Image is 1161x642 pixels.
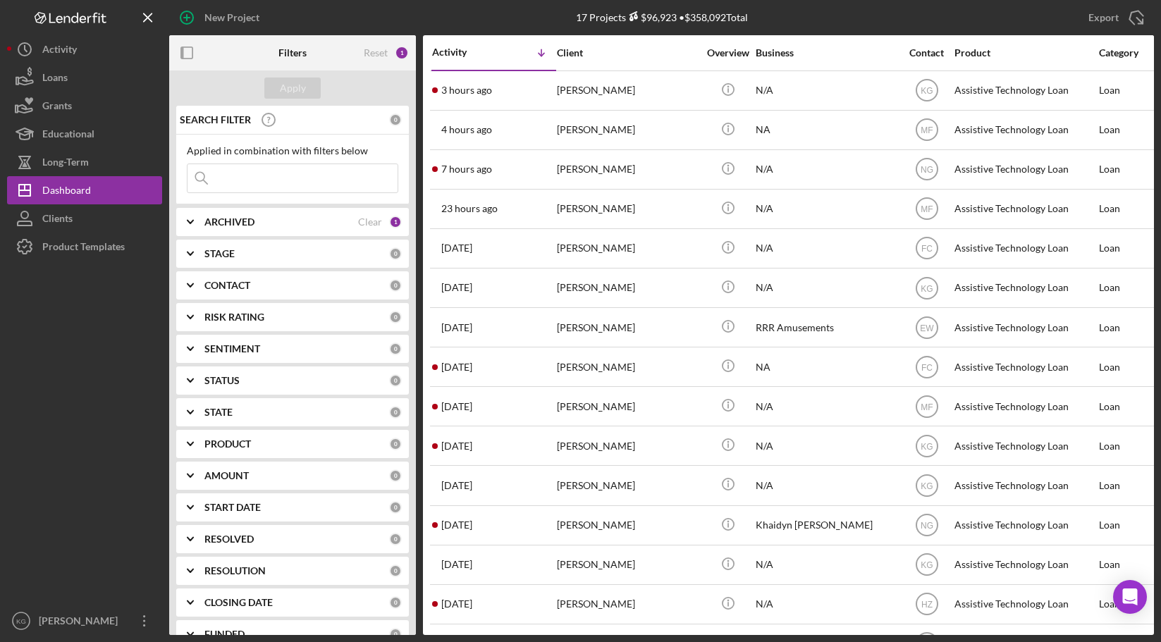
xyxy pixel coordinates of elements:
time: 2025-09-02 18:23 [441,480,472,491]
div: Assistive Technology Loan [954,151,1095,188]
button: KG[PERSON_NAME] [7,607,162,635]
div: 0 [389,596,402,609]
time: 2025-09-04 21:03 [441,85,492,96]
div: Activity [42,35,77,67]
button: Grants [7,92,162,120]
div: 0 [389,501,402,514]
div: 17 Projects • $358,092 Total [576,11,748,23]
time: 2025-09-02 18:31 [441,440,472,452]
div: Assistive Technology Loan [954,507,1095,544]
b: RESOLUTION [204,565,266,576]
b: AMOUNT [204,470,249,481]
time: 2025-09-03 06:18 [441,401,472,412]
div: [PERSON_NAME] [557,427,698,464]
div: Assistive Technology Loan [954,427,1095,464]
div: 0 [389,564,402,577]
time: 2025-09-03 17:48 [441,362,472,373]
div: 1 [395,46,409,60]
b: PRODUCT [204,438,251,450]
div: N/A [756,546,897,584]
div: N/A [756,388,897,425]
div: NA [756,348,897,385]
div: N/A [756,72,897,109]
b: STATUS [204,375,240,386]
div: Applied in combination with filters below [187,145,398,156]
button: New Project [169,4,274,32]
div: Assistive Technology Loan [954,546,1095,584]
div: Assistive Technology Loan [954,467,1095,504]
div: Export [1088,4,1119,32]
button: Dashboard [7,176,162,204]
time: 2025-09-03 18:57 [441,322,472,333]
div: Clients [42,204,73,236]
text: KG [16,617,26,625]
div: Product Templates [42,233,125,264]
time: 2025-08-31 18:31 [441,559,472,570]
div: Assistive Technology Loan [954,72,1095,109]
div: Product [954,47,1095,58]
div: Contact [900,47,953,58]
a: Long-Term [7,148,162,176]
b: ARCHIVED [204,216,254,228]
b: RESOLVED [204,533,254,545]
div: 0 [389,113,402,126]
div: N/A [756,151,897,188]
b: FUNDED [204,629,245,640]
div: [PERSON_NAME] [557,348,698,385]
b: CLOSING DATE [204,597,273,608]
div: 0 [389,533,402,545]
b: RISK RATING [204,311,264,323]
div: N/A [756,427,897,464]
div: Dashboard [42,176,91,208]
div: [PERSON_NAME] [557,388,698,425]
div: [PERSON_NAME] [557,309,698,346]
button: Activity [7,35,162,63]
b: CONTACT [204,280,250,291]
text: KG [921,481,933,491]
div: N/A [756,230,897,267]
div: Business [756,47,897,58]
button: Educational [7,120,162,148]
b: SEARCH FILTER [180,114,251,125]
button: Apply [264,78,321,99]
div: 0 [389,374,402,387]
button: Product Templates [7,233,162,261]
b: START DATE [204,502,261,513]
text: MF [921,402,933,412]
div: New Project [204,4,259,32]
div: 1 [389,216,402,228]
div: 0 [389,247,402,260]
text: HZ [921,600,933,610]
time: 2025-09-01 23:21 [441,519,472,531]
time: 2025-09-04 16:43 [441,163,492,175]
div: Assistive Technology Loan [954,388,1095,425]
time: 2025-09-04 00:16 [441,203,498,214]
div: 0 [389,311,402,323]
div: 0 [389,279,402,292]
div: 0 [389,469,402,482]
div: Reset [364,47,388,58]
a: Loans [7,63,162,92]
div: [PERSON_NAME] [557,269,698,307]
b: STAGE [204,248,235,259]
div: 0 [389,406,402,419]
div: Open Intercom Messenger [1113,580,1147,614]
text: KG [921,560,933,570]
div: Assistive Technology Loan [954,309,1095,346]
div: N/A [756,190,897,228]
div: Activity [432,47,494,58]
text: KG [921,441,933,451]
div: [PERSON_NAME] [557,190,698,228]
div: Assistive Technology Loan [954,230,1095,267]
div: Khaidyn [PERSON_NAME] [756,507,897,544]
div: 0 [389,628,402,641]
div: [PERSON_NAME] [557,546,698,584]
a: Clients [7,204,162,233]
text: KG [921,283,933,293]
div: Assistive Technology Loan [954,348,1095,385]
div: [PERSON_NAME] [557,507,698,544]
